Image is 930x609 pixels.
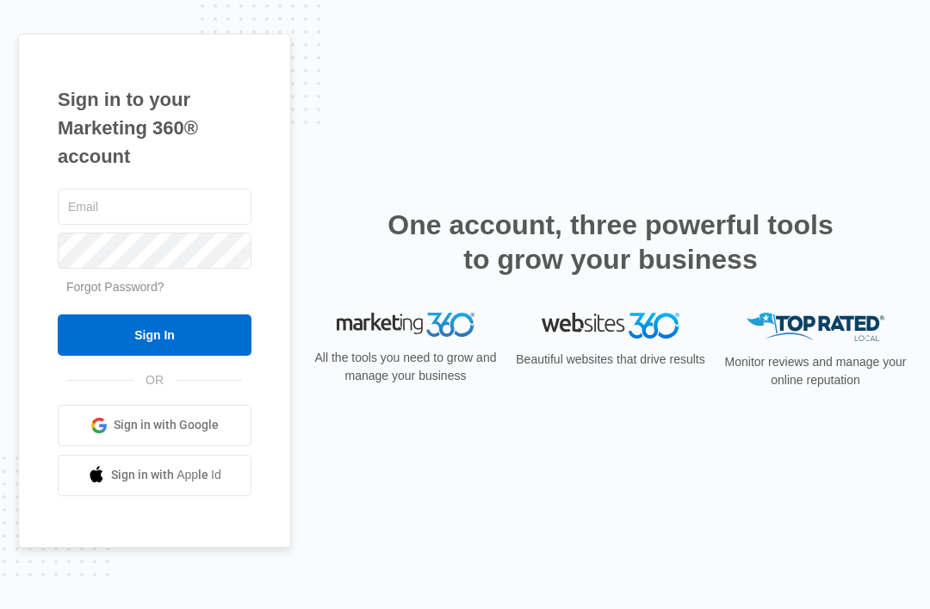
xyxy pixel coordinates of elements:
[58,405,251,446] a: Sign in with Google
[58,314,251,356] input: Sign In
[58,455,251,496] a: Sign in with Apple Id
[111,466,221,484] span: Sign in with Apple Id
[542,313,679,338] img: Websites 360
[114,416,219,434] span: Sign in with Google
[514,351,707,369] p: Beautiful websites that drive results
[66,280,164,294] a: Forgot Password?
[337,313,474,337] img: Marketing 360
[382,208,839,277] h2: One account, three powerful tools to grow your business
[133,371,176,389] span: OR
[58,85,251,171] h1: Sign in to your Marketing 360® account
[719,353,912,389] p: Monitor reviews and manage your online reputation
[747,313,884,341] img: Top Rated Local
[309,349,502,385] p: All the tools you need to grow and manage your business
[58,189,251,225] input: Email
